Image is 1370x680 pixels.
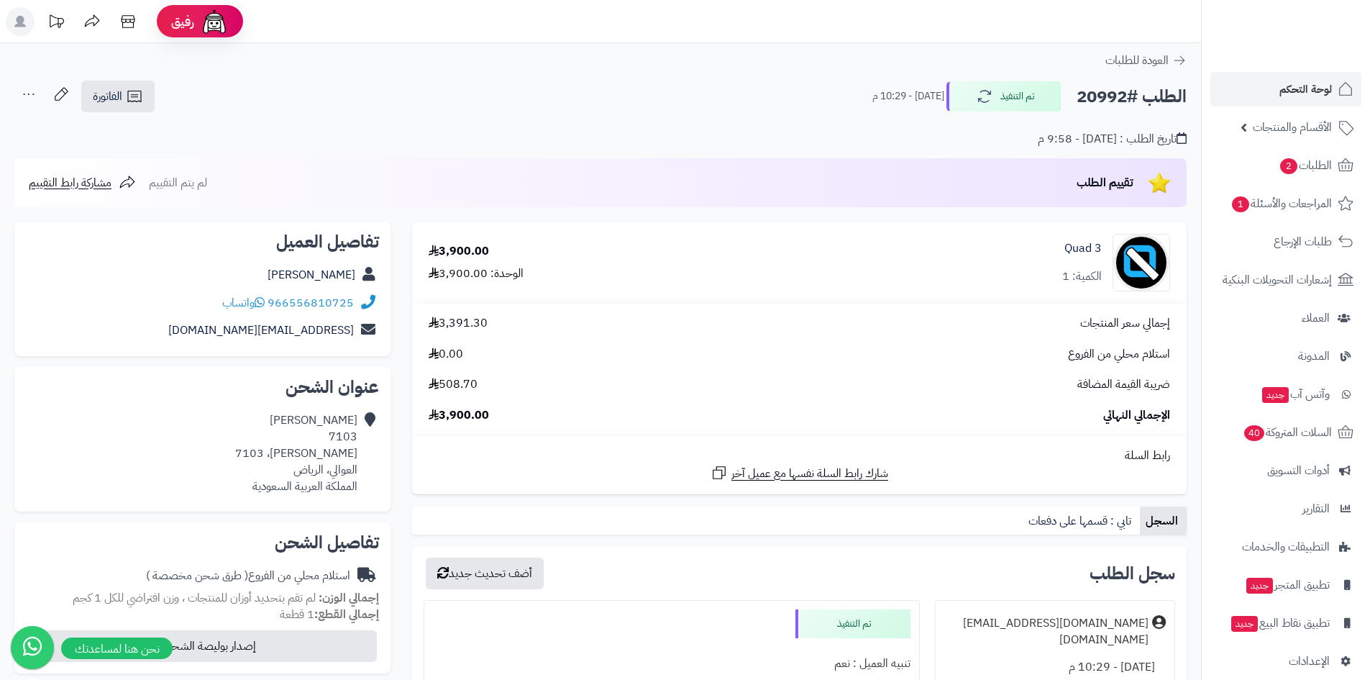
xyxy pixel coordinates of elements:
[1210,148,1361,183] a: الطلبات2
[1210,339,1361,373] a: المدونة
[429,243,489,260] div: 3,900.00
[1246,578,1273,594] span: جديد
[1090,565,1175,582] h3: سجل الطلب
[171,13,194,30] span: رفيق
[26,534,379,551] h2: تفاصيل الشحن
[26,378,379,396] h2: عنوان الشحن
[1210,453,1361,488] a: أدوات التسويق
[1210,530,1361,564] a: التطبيقات والخدمات
[944,615,1148,648] div: [DOMAIN_NAME][EMAIL_ADDRESS][DOMAIN_NAME]
[1103,407,1170,424] span: الإجمالي النهائي
[1068,346,1170,363] span: استلام محلي من الفروع
[946,81,1061,112] button: تم التنفيذ
[1223,270,1332,290] span: إشعارات التحويلات البنكية
[1140,507,1187,535] a: السجل
[1077,82,1187,112] h2: الطلب #20992
[319,589,379,607] strong: إجمالي الوزن:
[280,606,379,623] small: 1 قطعة
[235,412,357,494] div: [PERSON_NAME] 7103 [PERSON_NAME]، 7103 العوالي، الرياض المملكة العربية السعودية
[24,630,377,662] button: إصدار بوليصة الشحن
[168,322,354,339] a: [EMAIL_ADDRESS][DOMAIN_NAME]
[268,266,355,284] a: [PERSON_NAME]
[268,294,354,312] a: 966556810725
[29,174,111,191] span: مشاركة رابط التقييم
[1231,616,1258,632] span: جديد
[149,174,207,191] span: لم يتم التقييم
[73,589,316,607] span: لم تقم بتحديد أوزان للمنتجات ، وزن افتراضي للكل 1 كجم
[1210,301,1361,335] a: العملاء
[1023,507,1140,535] a: تابي : قسمها على دفعات
[1267,461,1330,481] span: أدوات التسويق
[426,558,544,589] button: أضف تحديث جديد
[314,606,379,623] strong: إجمالي القطع:
[1298,346,1330,366] span: المدونة
[1280,158,1297,174] span: 2
[1038,131,1187,148] div: تاريخ الطلب : [DATE] - 9:58 م
[1210,225,1361,259] a: طلبات الإرجاع
[1077,376,1170,393] span: ضريبة القيمة المضافة
[1077,174,1133,191] span: تقييم الطلب
[1210,568,1361,602] a: تطبيق المتجرجديد
[1289,651,1330,671] span: الإعدادات
[1230,613,1330,633] span: تطبيق نقاط البيع
[1253,117,1332,137] span: الأقسام والمنتجات
[429,266,524,282] div: الوحدة: 3,900.00
[81,81,155,112] a: الفاتورة
[26,233,379,250] h2: تفاصيل العميل
[1064,240,1102,257] a: Quad 3
[1210,186,1361,221] a: المراجعات والأسئلة1
[1210,415,1361,450] a: السلات المتروكة40
[1210,491,1361,526] a: التقارير
[1105,52,1187,69] a: العودة للطلبات
[1230,194,1332,214] span: المراجعات والأسئلة
[1210,644,1361,679] a: الإعدادات
[1279,155,1332,176] span: الطلبات
[1272,39,1356,69] img: logo-2.png
[433,650,910,678] div: تنبيه العميل : نعم
[429,346,463,363] span: 0.00
[1302,308,1330,328] span: العملاء
[429,407,489,424] span: 3,900.00
[429,315,488,332] span: 3,391.30
[1274,232,1332,252] span: طلبات الإرجاع
[222,294,265,312] a: واتساب
[93,88,122,105] span: الفاتورة
[29,174,136,191] a: مشاركة رابط التقييم
[1210,263,1361,297] a: إشعارات التحويلات البنكية
[1113,234,1169,291] img: no_image-90x90.png
[731,466,888,482] span: شارك رابط السلة نفسها مع عميل آخر
[795,609,910,638] div: تم التنفيذ
[418,448,1181,464] div: رابط السلة
[429,376,478,393] span: 508.70
[1210,606,1361,640] a: تطبيق نقاط البيعجديد
[1245,575,1330,595] span: تطبيق المتجر
[1244,425,1264,441] span: 40
[146,568,350,584] div: استلام محلي من الفروع
[1210,72,1361,106] a: لوحة التحكم
[1210,377,1361,412] a: وآتس آبجديد
[38,7,74,40] a: تحديثات المنصة
[1261,384,1330,404] span: وآتس آب
[1080,315,1170,332] span: إجمالي سعر المنتجات
[1262,387,1289,403] span: جديد
[711,464,888,482] a: شارك رابط السلة نفسها مع عميل آخر
[1062,268,1102,285] div: الكمية: 1
[1105,52,1169,69] span: العودة للطلبات
[200,7,229,36] img: ai-face.png
[1243,422,1332,443] span: السلات المتروكة
[872,89,944,104] small: [DATE] - 10:29 م
[146,567,248,584] span: ( طرق شحن مخصصة )
[1279,79,1332,99] span: لوحة التحكم
[1302,499,1330,519] span: التقارير
[1232,196,1249,212] span: 1
[1242,537,1330,557] span: التطبيقات والخدمات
